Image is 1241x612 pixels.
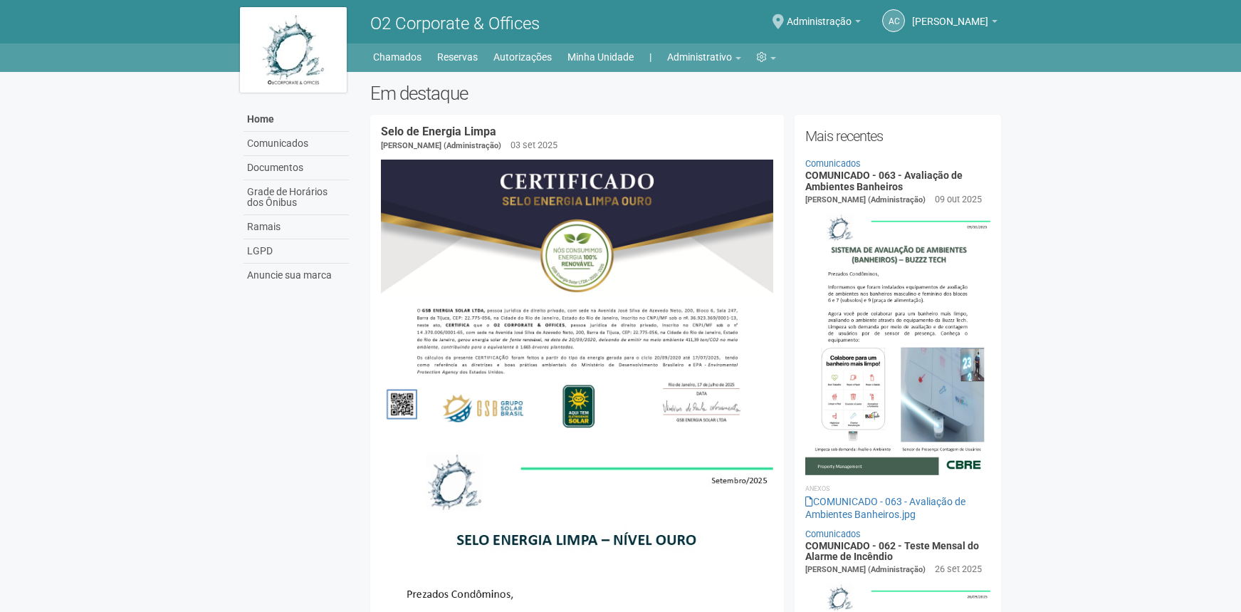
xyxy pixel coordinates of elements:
[381,160,773,437] img: COMUNICADO%20-%20054%20-%20Selo%20de%20Energia%20Limpa%20-%20P%C3%A1g.%202.jpg
[805,207,991,474] img: COMUNICADO%20-%20063%20-%20Avalia%C3%A7%C3%A3o%20de%20Ambientes%20Banheiros.jpg
[805,496,965,520] a: COMUNICADO - 063 - Avaliação de Ambientes Banheiros.jpg
[805,170,963,192] a: COMUNICADO - 063 - Avaliação de Ambientes Banheiros
[805,540,979,562] a: COMUNICADO - 062 - Teste Mensal do Alarme de Incêndio
[882,9,905,32] a: AC
[912,18,997,29] a: [PERSON_NAME]
[935,193,982,206] div: 09 out 2025
[373,47,421,67] a: Chamados
[787,18,861,29] a: Administração
[244,264,349,287] a: Anuncie sua marca
[912,2,988,27] span: Ana Carla de Carvalho Silva
[567,47,634,67] a: Minha Unidade
[244,180,349,215] a: Grade de Horários dos Ônibus
[935,563,982,576] div: 26 set 2025
[240,7,347,93] img: logo.jpg
[244,239,349,264] a: LGPD
[649,47,651,67] a: |
[805,125,991,147] h2: Mais recentes
[370,14,540,33] span: O2 Corporate & Offices
[805,529,861,539] a: Comunicados
[381,125,496,138] a: Selo de Energia Limpa
[370,83,1002,104] h2: Em destaque
[757,47,776,67] a: Configurações
[244,108,349,132] a: Home
[805,565,926,574] span: [PERSON_NAME] (Administração)
[787,2,852,27] span: Administração
[667,47,741,67] a: Administrativo
[244,132,349,156] a: Comunicados
[381,141,501,150] span: [PERSON_NAME] (Administração)
[805,482,991,495] li: Anexos
[244,156,349,180] a: Documentos
[437,47,478,67] a: Reservas
[805,195,926,204] span: [PERSON_NAME] (Administração)
[244,215,349,239] a: Ramais
[510,139,557,152] div: 03 set 2025
[493,47,552,67] a: Autorizações
[805,158,861,169] a: Comunicados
